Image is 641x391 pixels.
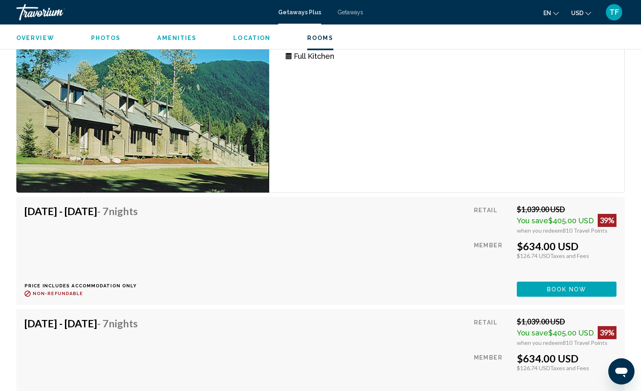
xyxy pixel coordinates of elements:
span: USD [571,10,583,16]
span: en [543,10,551,16]
button: Location [233,34,270,42]
h4: [DATE] - [DATE] [25,317,138,329]
span: $405.00 USD [548,329,594,337]
button: Book now [517,282,616,297]
span: You save [517,216,548,225]
div: $126.74 USD [517,252,616,259]
button: Rooms [307,34,333,42]
span: Photos [91,35,121,41]
button: Photos [91,34,121,42]
span: Amenities [157,35,197,41]
div: Retail [474,205,511,234]
span: Taxes and Fees [550,364,589,371]
a: Getaways Plus [278,9,321,16]
span: Taxes and Fees [550,252,589,259]
button: Change language [543,7,559,19]
iframe: Button to launch messaging window [608,358,634,384]
button: Amenities [157,34,197,42]
span: $405.00 USD [548,216,594,225]
span: Book now [547,286,587,293]
span: Non-refundable [33,291,83,296]
div: $126.74 USD [517,364,616,371]
a: Getaways [337,9,363,16]
div: 39% [598,326,616,339]
a: Travorium [16,4,270,20]
span: Overview [16,35,54,41]
span: 810 Travel Points [563,339,607,346]
span: - 7 [97,205,138,217]
div: $634.00 USD [517,352,616,364]
button: Change currency [571,7,591,19]
h4: [DATE] - [DATE] [25,205,138,217]
span: 810 Travel Points [563,227,607,234]
p: Price includes accommodation only [25,283,144,289]
div: Retail [474,317,511,346]
span: Nights [109,317,138,329]
div: Member [474,240,511,275]
button: Overview [16,34,54,42]
span: You save [517,329,548,337]
span: when you redeem [517,227,563,234]
span: when you redeem [517,339,563,346]
button: User Menu [603,4,625,21]
span: Rooms [307,35,333,41]
div: $1,039.00 USD [517,205,616,214]
span: - 7 [97,317,138,329]
div: $634.00 USD [517,240,616,252]
div: 39% [598,214,616,227]
span: TF [610,8,619,16]
div: Member [474,352,511,388]
div: $1,039.00 USD [517,317,616,326]
span: Location [233,35,270,41]
span: Nights [109,205,138,217]
span: Full Kitchen [294,52,334,60]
